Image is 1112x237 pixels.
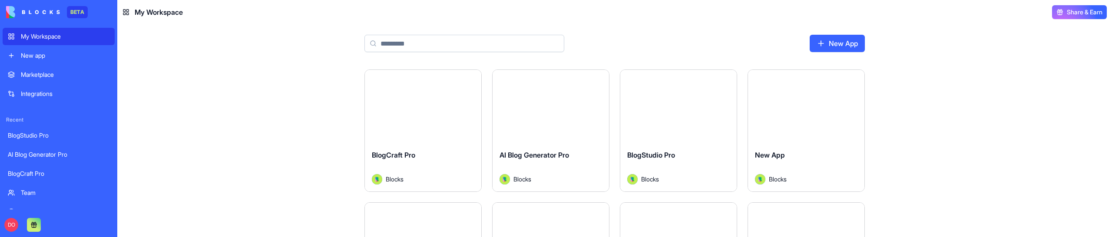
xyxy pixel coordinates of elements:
[513,174,531,184] span: Blocks
[3,184,115,201] a: Team
[641,174,659,184] span: Blocks
[364,69,482,192] a: BlogCraft ProAvatarBlocks
[6,6,88,18] a: BETA
[492,69,609,192] a: AI Blog Generator ProAvatarBlocks
[6,6,60,18] img: logo
[21,89,109,98] div: Integrations
[8,131,109,140] div: BlogStudio Pro
[755,151,785,159] span: New App
[8,169,109,178] div: BlogCraft Pro
[3,47,115,64] a: New app
[755,174,765,184] img: Avatar
[620,69,737,192] a: BlogStudio ProAvatarBlocks
[3,28,115,45] a: My Workspace
[769,174,787,184] span: Blocks
[372,174,382,184] img: Avatar
[3,127,115,144] a: BlogStudio Pro
[21,207,109,216] div: Help
[3,146,115,163] a: AI Blog Generator Pro
[21,51,109,60] div: New app
[21,32,109,41] div: My Workspace
[627,174,638,184] img: Avatar
[500,151,569,159] span: AI Blog Generator Pro
[3,203,115,221] a: Help
[135,7,183,17] span: My Workspace
[748,69,865,192] a: New AppAvatarBlocks
[3,85,115,102] a: Integrations
[372,151,415,159] span: BlogCraft Pro
[1052,5,1107,19] button: Share & Earn
[810,35,865,52] a: New App
[3,116,115,123] span: Recent
[1067,8,1102,16] span: Share & Earn
[21,188,109,197] div: Team
[67,6,88,18] div: BETA
[4,218,18,232] span: DO
[21,70,109,79] div: Marketplace
[500,174,510,184] img: Avatar
[3,165,115,182] a: BlogCraft Pro
[386,174,404,184] span: Blocks
[3,66,115,83] a: Marketplace
[627,151,675,159] span: BlogStudio Pro
[8,150,109,159] div: AI Blog Generator Pro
